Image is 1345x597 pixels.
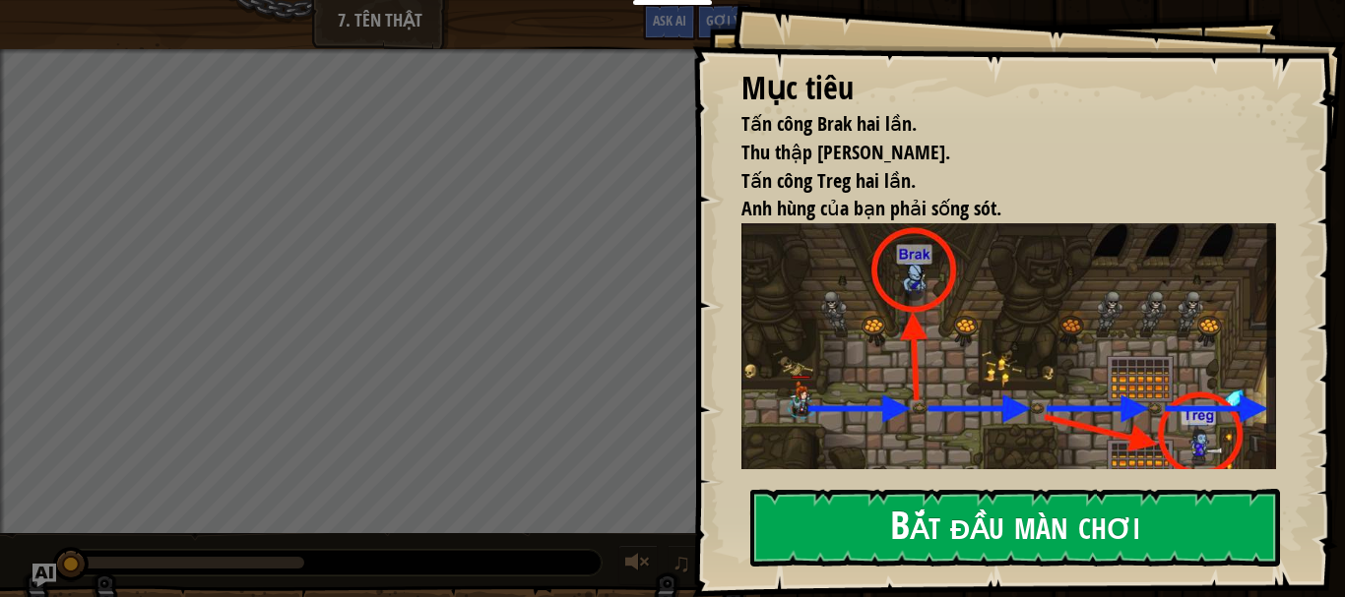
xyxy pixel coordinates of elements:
span: Tấn công Brak hai lần. [741,110,917,137]
button: Bắt đầu màn chơi [750,489,1280,567]
img: True names [741,223,1291,475]
span: Anh hùng của bạn phải sống sót. [741,195,1001,221]
li: Anh hùng của bạn phải sống sót. [717,195,1271,223]
button: ♫ [668,545,701,585]
div: Mục tiêu [741,66,1276,111]
span: Ask AI [653,11,686,30]
span: ♫ [672,548,691,577]
li: Thu thập viên ngọc. [717,139,1271,167]
button: Ask AI [643,4,696,40]
li: Tấn công Brak hai lần. [717,110,1271,139]
span: Tấn công Treg hai lần. [741,167,916,194]
span: Thu thập [PERSON_NAME]. [741,139,950,165]
button: Ask AI [32,564,56,587]
li: Tấn công Treg hai lần. [717,167,1271,196]
button: Tùy chỉnh âm lượng [618,545,658,585]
